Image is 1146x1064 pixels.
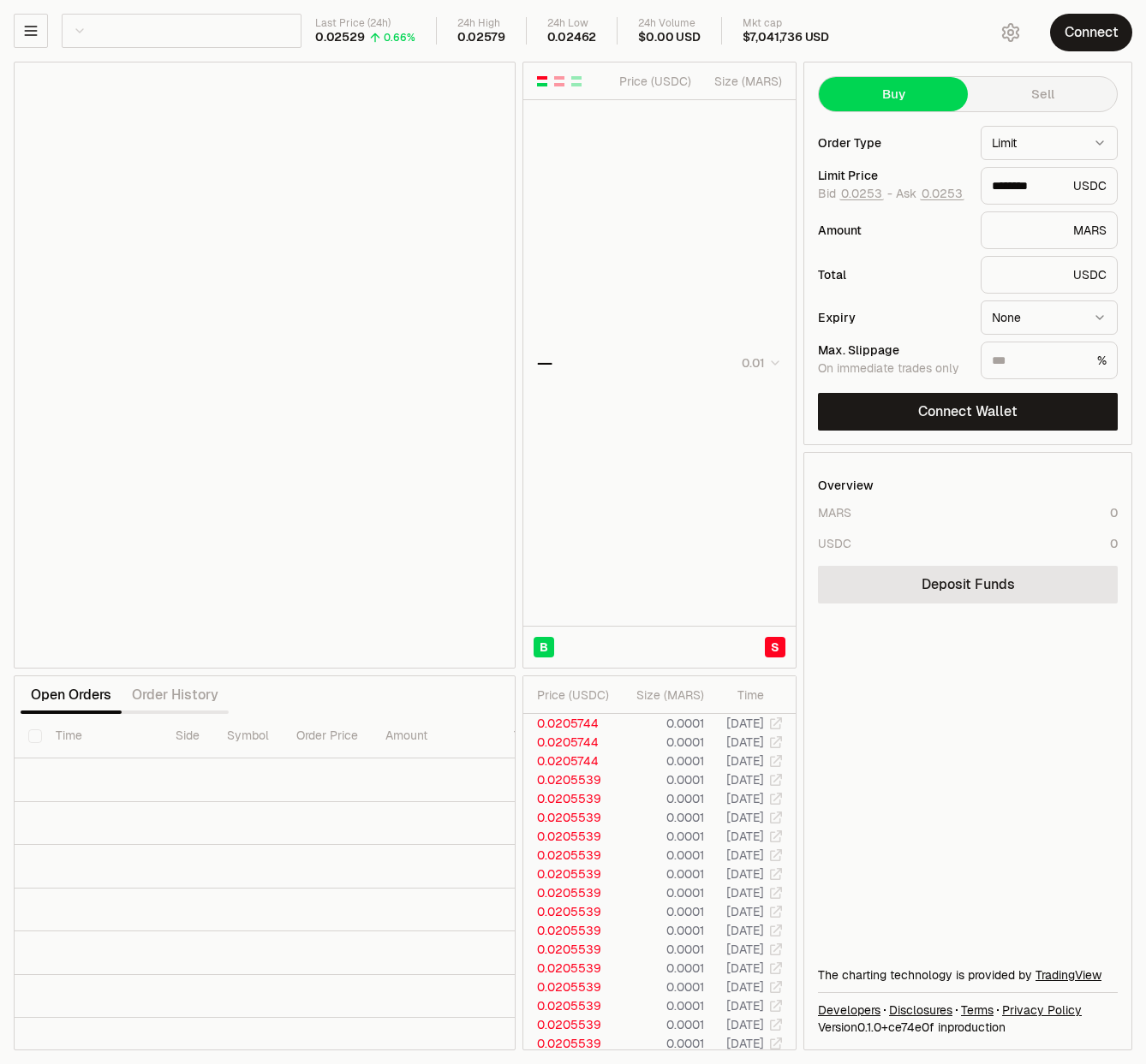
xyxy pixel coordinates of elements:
[523,959,617,978] td: 0.0205539
[726,960,764,976] time: [DATE]
[547,17,597,30] div: 24h Low
[523,865,617,883] td: 0.0205539
[537,351,552,375] div: —
[726,772,764,788] time: [DATE]
[1050,14,1132,51] button: Connect
[523,921,617,940] td: 0.0205539
[617,883,705,902] td: 0.0001
[617,959,705,978] td: 0.0001
[535,74,549,88] button: Show Buy and Sell Orders
[547,30,597,45] div: 0.02462
[726,885,764,901] time: [DATE]
[743,30,829,45] div: $7,041,736 USD
[384,31,415,45] div: 0.66%
[981,300,1118,335] button: None
[523,978,617,996] td: 0.0205539
[523,714,617,733] td: 0.0205744
[818,477,874,494] div: Overview
[42,714,162,758] th: Time
[819,77,968,111] button: Buy
[920,187,964,200] button: 0.0253
[726,791,764,806] time: [DATE]
[818,966,1118,984] div: The charting technology is provided by
[523,1034,617,1053] td: 0.0205539
[961,1002,994,1019] a: Terms
[726,866,764,882] time: [DATE]
[617,789,705,808] td: 0.0001
[615,73,691,90] div: Price ( USDC )
[1002,1002,1082,1019] a: Privacy Policy
[617,1015,705,1034] td: 0.0001
[28,729,42,743] button: Select all
[540,639,548,656] span: B
[743,17,829,30] div: Mkt cap
[888,1019,934,1035] span: ce74e0ff97eee18d53fc23e2aba5260d2a838738
[523,902,617,921] td: 0.0205539
[617,940,705,959] td: 0.0001
[617,921,705,940] td: 0.0001
[523,846,617,865] td: 0.0205539
[523,752,617,770] td: 0.0205744
[617,770,705,789] td: 0.0001
[21,678,122,712] button: Open Orders
[523,808,617,827] td: 0.0205539
[1036,967,1101,983] a: TradingView
[968,77,1117,111] button: Sell
[617,808,705,827] td: 0.0001
[818,187,892,202] span: Bid -
[706,73,782,90] div: Size ( MARS )
[523,996,617,1015] td: 0.0205539
[638,17,700,30] div: 24h Volume
[726,810,764,825] time: [DATE]
[617,733,705,752] td: 0.0001
[737,353,782,373] button: 0.01
[818,393,1118,431] button: Connect Wallet
[818,224,967,236] div: Amount
[617,752,705,770] td: 0.0001
[818,1002,880,1019] a: Developers
[162,714,213,758] th: Side
[896,187,964,202] span: Ask
[552,74,566,88] button: Show Sell Orders Only
[457,17,505,30] div: 24h High
[617,827,705,846] td: 0.0001
[981,211,1118,249] div: MARS
[818,1019,1118,1036] div: Version 0.1.0 + in production
[617,978,705,996] td: 0.0001
[726,1036,764,1051] time: [DATE]
[726,829,764,844] time: [DATE]
[523,883,617,902] td: 0.0205539
[726,904,764,919] time: [DATE]
[630,687,704,704] div: Size ( MARS )
[570,74,583,88] button: Show Buy Orders Only
[315,17,415,30] div: Last Price (24h)
[726,716,764,731] time: [DATE]
[523,940,617,959] td: 0.0205539
[617,1034,705,1053] td: 0.0001
[726,847,764,863] time: [DATE]
[638,30,700,45] div: $0.00 USD
[523,827,617,846] td: 0.0205539
[122,678,229,712] button: Order History
[372,714,500,758] th: Amount
[617,902,705,921] td: 0.0001
[500,714,629,758] th: Total
[726,1017,764,1032] time: [DATE]
[981,342,1118,379] div: %
[818,566,1118,603] a: Deposit Funds
[726,998,764,1013] time: [DATE]
[726,923,764,938] time: [DATE]
[771,639,779,656] span: S
[726,942,764,957] time: [DATE]
[818,137,967,149] div: Order Type
[818,344,967,356] div: Max. Slippage
[981,256,1118,294] div: USDC
[818,504,851,521] div: MARS
[617,846,705,865] td: 0.0001
[523,789,617,808] td: 0.0205539
[981,167,1118,205] div: USDC
[726,734,764,750] time: [DATE]
[457,30,505,45] div: 0.02579
[818,535,851,552] div: USDC
[726,753,764,769] time: [DATE]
